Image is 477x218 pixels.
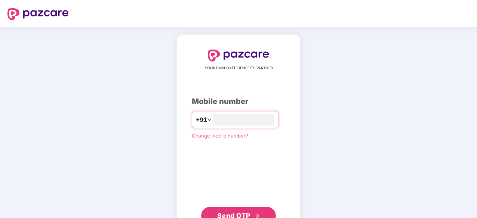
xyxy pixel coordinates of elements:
img: logo [208,50,269,61]
span: down [207,117,212,122]
span: +91 [196,115,207,124]
img: logo [7,8,69,20]
span: YOUR EMPLOYEE BENEFITS PARTNER [205,65,273,71]
a: Change mobile number? [192,133,248,139]
div: Mobile number [192,96,285,107]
